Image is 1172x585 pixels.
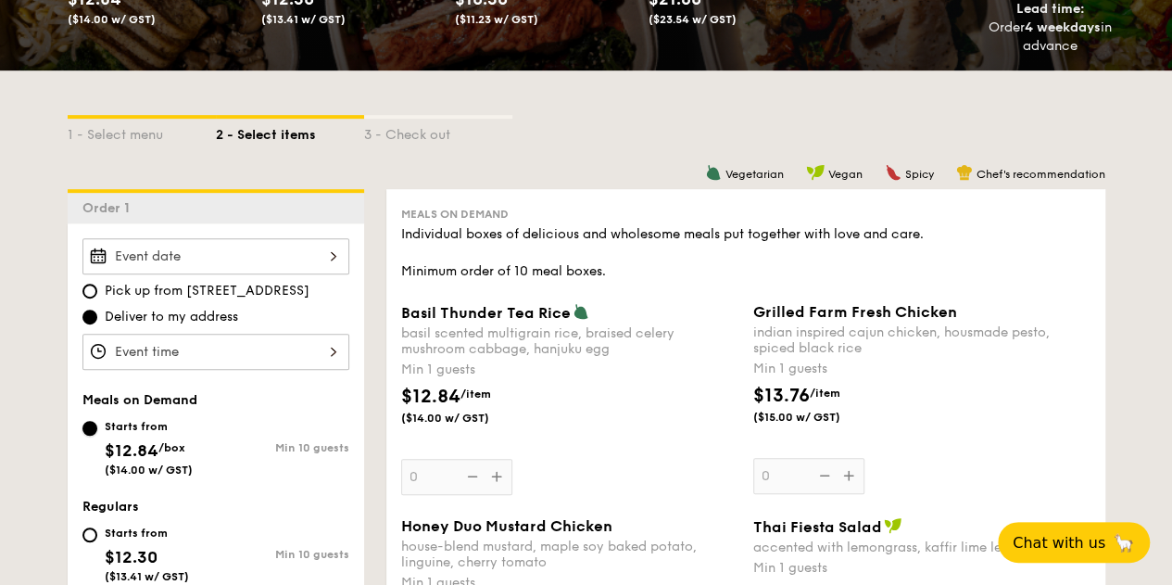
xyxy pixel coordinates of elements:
span: Basil Thunder Tea Rice [401,304,571,322]
span: ($14.00 w/ GST) [401,411,527,426]
span: /box [158,441,185,454]
input: Deliver to my address [82,310,97,324]
div: Order in advance [989,19,1113,56]
div: basil scented multigrain rice, braised celery mushroom cabbage, hanjuku egg [401,325,738,357]
span: $12.84 [401,386,460,408]
div: Min 10 guests [216,548,349,561]
span: ($13.41 w/ GST) [261,13,346,26]
input: Starts from$12.30($13.41 w/ GST)Min 10 guests [82,528,97,542]
div: Starts from [105,419,193,434]
img: icon-vegetarian.fe4039eb.svg [573,303,589,320]
div: Min 1 guests [753,559,1090,578]
span: $12.84 [105,440,158,461]
div: indian inspired cajun chicken, housmade pesto, spiced black rice [753,324,1090,356]
div: Individual boxes of delicious and wholesome meals put together with love and care. Minimum order ... [401,225,1090,281]
div: Min 1 guests [753,360,1090,378]
img: icon-spicy.37a8142b.svg [885,164,901,181]
span: Chat with us [1013,534,1105,552]
span: ($15.00 w/ GST) [753,410,879,425]
span: 🦙 [1113,532,1135,553]
span: /item [460,388,491,401]
span: ($14.00 w/ GST) [68,13,156,26]
input: Starts from$12.84/box($14.00 w/ GST)Min 10 guests [82,421,97,436]
span: /item [810,387,840,400]
input: Event time [82,334,349,370]
span: Chef's recommendation [977,168,1105,181]
button: Chat with us🦙 [998,522,1150,563]
div: 1 - Select menu [68,119,216,145]
span: $13.76 [753,385,810,407]
div: 2 - Select items [216,119,364,145]
span: ($11.23 w/ GST) [455,13,538,26]
span: Honey Duo Mustard Chicken [401,517,612,535]
div: Starts from [105,526,189,540]
span: ($13.41 w/ GST) [105,570,189,583]
span: Vegan [828,168,863,181]
div: Min 10 guests [216,441,349,454]
span: Grilled Farm Fresh Chicken [753,303,957,321]
img: icon-vegan.f8ff3823.svg [884,517,902,534]
span: Pick up from [STREET_ADDRESS] [105,282,309,300]
span: Lead time: [1016,1,1085,17]
div: Min 1 guests [401,361,738,379]
span: Meals on Demand [82,392,197,408]
span: Regulars [82,499,139,515]
div: 3 - Check out [364,119,512,145]
div: house-blend mustard, maple soy baked potato, linguine, cherry tomato [401,539,738,570]
span: Meals on Demand [401,208,509,221]
span: Order 1 [82,200,137,216]
input: Pick up from [STREET_ADDRESS] [82,284,97,299]
span: Thai Fiesta Salad [753,518,882,536]
span: Deliver to my address [105,308,238,326]
img: icon-chef-hat.a58ddaea.svg [956,164,973,181]
span: ($23.54 w/ GST) [649,13,737,26]
span: Spicy [905,168,934,181]
input: Event date [82,238,349,274]
div: accented with lemongrass, kaffir lime leaf, red chilli [753,540,1090,555]
span: $12.30 [105,547,158,567]
img: icon-vegan.f8ff3823.svg [806,164,825,181]
span: ($14.00 w/ GST) [105,464,193,477]
span: Vegetarian [725,168,784,181]
strong: 4 weekdays [1025,19,1101,35]
img: icon-vegetarian.fe4039eb.svg [705,164,722,181]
